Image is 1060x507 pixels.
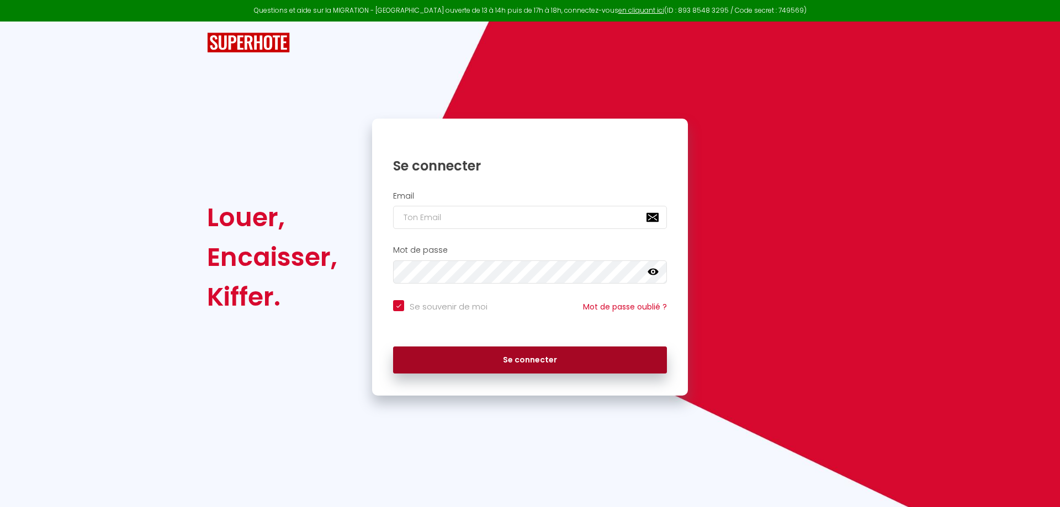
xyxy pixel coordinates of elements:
a: Mot de passe oublié ? [583,301,667,312]
img: SuperHote logo [207,33,290,53]
div: Kiffer. [207,277,337,317]
h1: Se connecter [393,157,667,174]
button: Se connecter [393,346,667,374]
div: Encaisser, [207,237,337,277]
a: en cliquant ici [618,6,664,15]
input: Ton Email [393,206,667,229]
h2: Mot de passe [393,246,667,255]
h2: Email [393,191,667,201]
div: Louer, [207,198,337,237]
